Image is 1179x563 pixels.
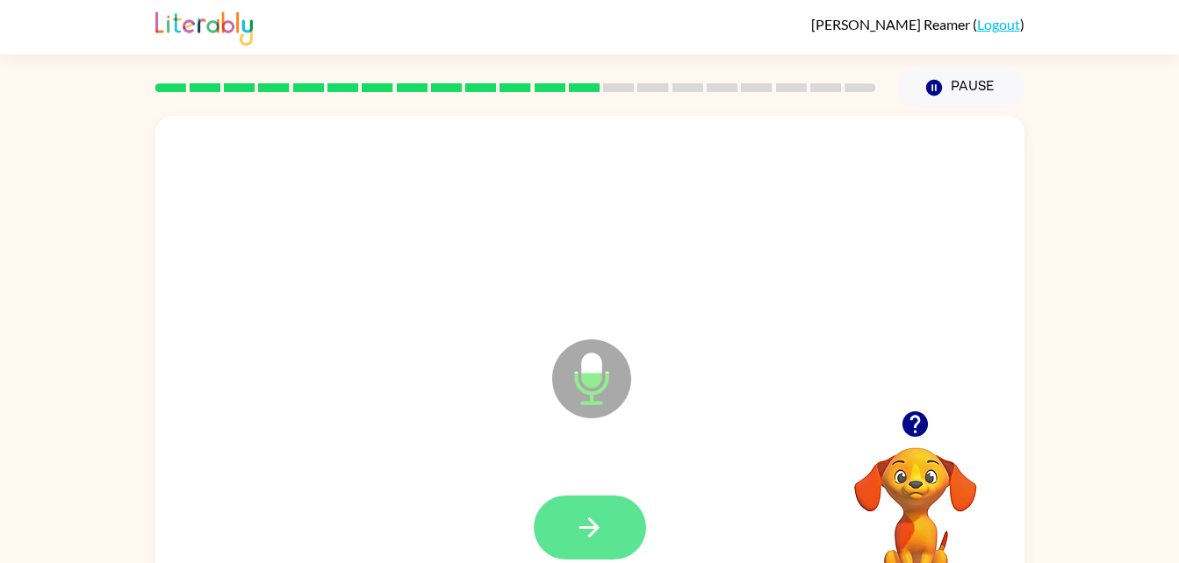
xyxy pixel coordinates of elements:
div: ( ) [811,16,1024,32]
img: Literably [155,7,253,46]
button: Pause [897,68,1024,108]
span: [PERSON_NAME] Reamer [811,16,973,32]
a: Logout [977,16,1020,32]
